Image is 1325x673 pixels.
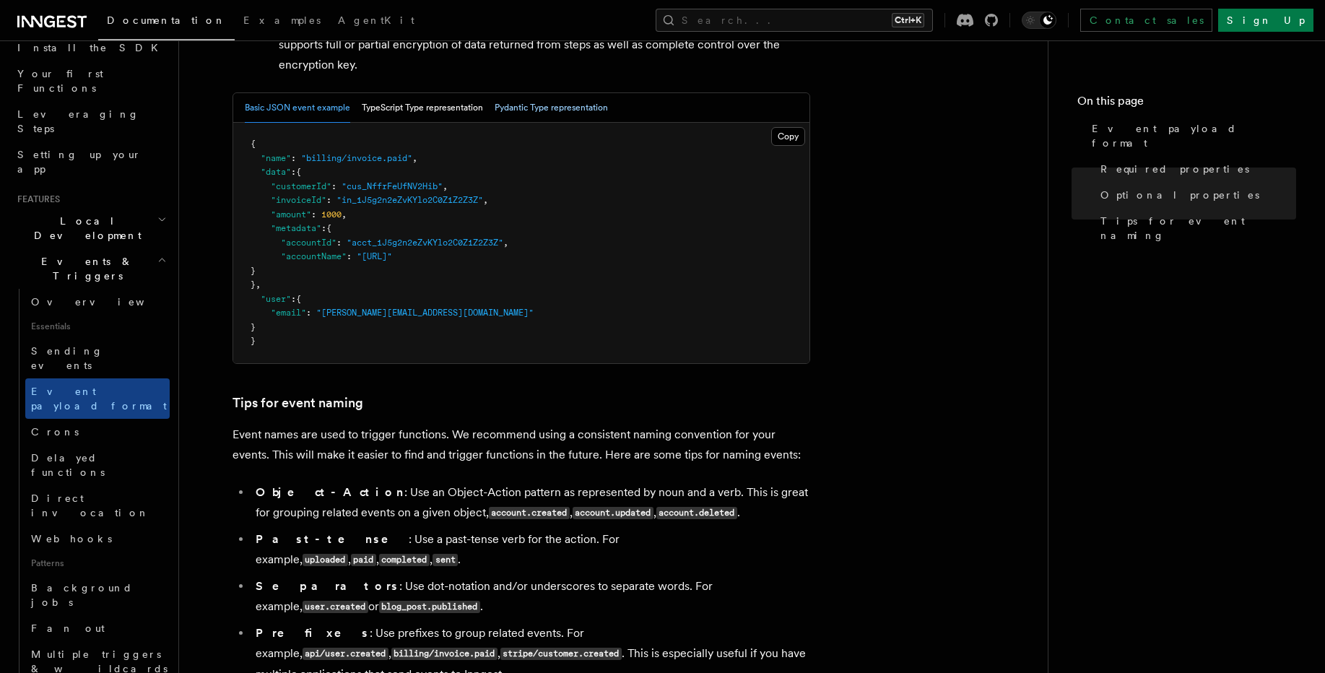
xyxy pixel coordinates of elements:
[12,101,170,142] a: Leveraging Steps
[12,208,170,248] button: Local Development
[31,533,112,544] span: Webhooks
[107,14,226,26] span: Documentation
[25,485,170,526] a: Direct invocation
[573,507,653,519] code: account.updated
[271,181,331,191] span: "customerId"
[251,576,810,617] li: : Use dot-notation and/or underscores to separate words. For example, or .
[489,507,570,519] code: account.created
[31,452,105,478] span: Delayed functions
[12,214,157,243] span: Local Development
[771,127,805,146] button: Copy
[233,393,363,413] a: Tips for event naming
[331,181,336,191] span: :
[1086,116,1296,156] a: Event payload format
[1095,208,1296,248] a: Tips for event naming
[1080,9,1212,32] a: Contact sales
[251,482,810,524] li: : Use an Object-Action pattern as represented by noun and a verb. This is great for grouping rela...
[1100,188,1259,202] span: Optional properties
[500,648,622,660] code: stripe/customer.created
[31,386,167,412] span: Event payload format
[12,248,170,289] button: Events & Triggers
[342,209,347,220] span: ,
[235,4,329,39] a: Examples
[261,153,291,163] span: "name"
[256,532,409,546] strong: Past-tense
[25,338,170,378] a: Sending events
[379,601,480,613] code: blog_post.published
[256,626,370,640] strong: Prefixes
[251,529,810,570] li: : Use a past-tense verb for the action. For example, , , , .
[17,42,167,53] span: Install the SDK
[17,149,142,175] span: Setting up your app
[656,507,737,519] code: account.deleted
[338,14,414,26] span: AgentKit
[443,181,448,191] span: ,
[316,308,534,318] span: "[PERSON_NAME][EMAIL_ADDRESS][DOMAIN_NAME]"
[892,13,924,27] kbd: Ctrl+K
[98,4,235,40] a: Documentation
[357,251,392,261] span: "[URL]"
[251,279,256,290] span: }
[31,492,149,518] span: Direct invocation
[291,294,296,304] span: :
[1095,182,1296,208] a: Optional properties
[391,648,498,660] code: billing/invoice.paid
[1022,12,1056,29] button: Toggle dark mode
[25,575,170,615] a: Background jobs
[296,167,301,177] span: {
[25,315,170,338] span: Essentials
[303,554,348,566] code: uploaded
[311,209,316,220] span: :
[31,345,103,371] span: Sending events
[326,195,331,205] span: :
[25,378,170,419] a: Event payload format
[291,167,296,177] span: :
[17,68,103,94] span: Your first Functions
[12,61,170,101] a: Your first Functions
[256,485,404,499] strong: Object-Action
[271,223,321,233] span: "metadata"
[1077,92,1296,116] h4: On this page
[362,93,483,123] button: TypeScript Type representation
[245,93,350,123] button: Basic JSON event example
[271,195,326,205] span: "invoiceId"
[656,9,933,32] button: Search...Ctrl+K
[25,289,170,315] a: Overview
[271,209,311,220] span: "amount"
[347,238,503,248] span: "acct_1J5g2n2eZvKYlo2C0Z1Z2Z3Z"
[25,552,170,575] span: Patterns
[303,601,368,613] code: user.created
[303,648,388,660] code: api/user.created
[483,195,488,205] span: ,
[12,142,170,182] a: Setting up your app
[261,167,291,177] span: "data"
[412,153,417,163] span: ,
[31,622,105,634] span: Fan out
[379,554,430,566] code: completed
[433,554,458,566] code: sent
[1218,9,1313,32] a: Sign Up
[233,425,810,465] p: Event names are used to trigger functions. We recommend using a consistent naming convention for ...
[281,238,336,248] span: "accountId"
[31,296,180,308] span: Overview
[271,308,306,318] span: "email"
[25,526,170,552] a: Webhooks
[25,419,170,445] a: Crons
[306,308,311,318] span: :
[321,209,342,220] span: 1000
[251,139,256,149] span: {
[1100,214,1296,243] span: Tips for event naming
[12,35,170,61] a: Install the SDK
[261,294,291,304] span: "user"
[251,266,256,276] span: }
[256,279,261,290] span: ,
[12,194,60,205] span: Features
[31,426,79,438] span: Crons
[251,322,256,332] span: }
[281,251,347,261] span: "accountName"
[347,251,352,261] span: :
[301,153,412,163] span: "billing/invoice.paid"
[291,153,296,163] span: :
[503,238,508,248] span: ,
[326,223,331,233] span: {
